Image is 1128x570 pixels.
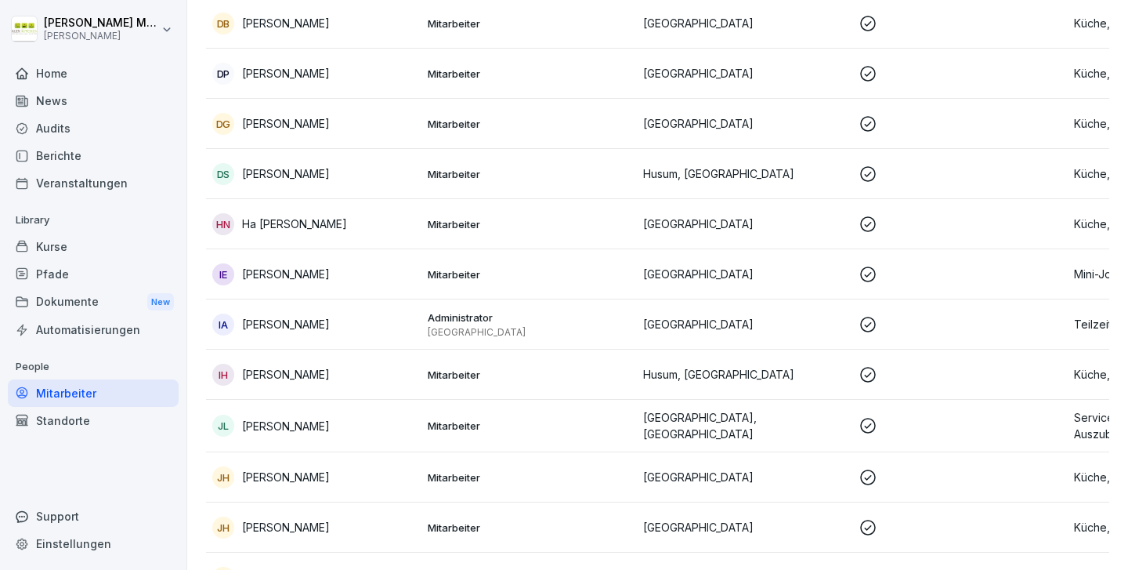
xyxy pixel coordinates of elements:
[8,503,179,530] div: Support
[428,267,631,281] p: Mitarbeiter
[428,217,631,231] p: Mitarbeiter
[8,260,179,288] a: Pfade
[428,368,631,382] p: Mitarbeiter
[212,213,234,235] div: HN
[212,467,234,488] div: JH
[242,165,330,182] p: [PERSON_NAME]
[242,216,347,232] p: Ha [PERSON_NAME]
[428,310,631,325] p: Administrator
[643,165,846,182] p: Husum, [GEOGRAPHIC_DATA]
[428,470,631,485] p: Mitarbeiter
[242,266,330,282] p: [PERSON_NAME]
[8,114,179,142] a: Audits
[212,13,234,34] div: DB
[8,316,179,343] a: Automatisierungen
[8,60,179,87] a: Home
[242,469,330,485] p: [PERSON_NAME]
[643,15,846,31] p: [GEOGRAPHIC_DATA]
[242,366,330,383] p: [PERSON_NAME]
[212,314,234,336] div: IA
[212,517,234,539] div: JH
[643,316,846,332] p: [GEOGRAPHIC_DATA]
[44,31,158,42] p: [PERSON_NAME]
[8,233,179,260] a: Kurse
[643,469,846,485] p: [GEOGRAPHIC_DATA]
[643,115,846,132] p: [GEOGRAPHIC_DATA]
[212,415,234,437] div: JL
[8,288,179,317] div: Dokumente
[8,169,179,197] a: Veranstaltungen
[147,293,174,311] div: New
[643,409,846,442] p: [GEOGRAPHIC_DATA], [GEOGRAPHIC_DATA]
[212,113,234,135] div: DG
[8,87,179,114] a: News
[242,15,330,31] p: [PERSON_NAME]
[643,366,846,383] p: Husum, [GEOGRAPHIC_DATA]
[242,316,330,332] p: [PERSON_NAME]
[643,216,846,232] p: [GEOGRAPHIC_DATA]
[643,519,846,536] p: [GEOGRAPHIC_DATA]
[242,519,330,536] p: [PERSON_NAME]
[8,208,179,233] p: Library
[212,263,234,285] div: IE
[428,167,631,181] p: Mitarbeiter
[428,117,631,131] p: Mitarbeiter
[8,407,179,434] a: Standorte
[643,65,846,82] p: [GEOGRAPHIC_DATA]
[8,354,179,379] p: People
[428,326,631,339] p: [GEOGRAPHIC_DATA]
[428,16,631,31] p: Mitarbeiter
[242,418,330,434] p: [PERSON_NAME]
[212,364,234,386] div: IH
[212,163,234,185] div: DS
[428,67,631,81] p: Mitarbeiter
[8,288,179,317] a: DokumenteNew
[212,63,234,85] div: DP
[44,16,158,30] p: [PERSON_NAME] Müller
[428,419,631,433] p: Mitarbeiter
[8,530,179,557] a: Einstellungen
[8,142,179,169] a: Berichte
[428,521,631,535] p: Mitarbeiter
[242,65,330,82] p: [PERSON_NAME]
[643,266,846,282] p: [GEOGRAPHIC_DATA]
[8,379,179,407] a: Mitarbeiter
[242,115,330,132] p: [PERSON_NAME]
